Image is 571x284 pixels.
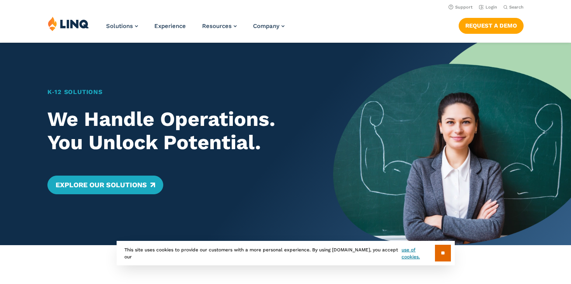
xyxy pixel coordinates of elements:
[459,16,524,33] nav: Button Navigation
[117,241,455,265] div: This site uses cookies to provide our customers with a more personal experience. By using [DOMAIN...
[253,23,279,30] span: Company
[449,5,473,10] a: Support
[47,176,163,194] a: Explore Our Solutions
[48,16,89,31] img: LINQ | K‑12 Software
[154,23,186,30] a: Experience
[402,246,435,260] a: use of cookies.
[47,87,310,97] h1: K‑12 Solutions
[106,16,285,42] nav: Primary Navigation
[333,43,571,245] img: Home Banner
[202,23,232,30] span: Resources
[503,4,524,10] button: Open Search Bar
[509,5,524,10] span: Search
[459,18,524,33] a: Request a Demo
[47,108,310,154] h2: We Handle Operations. You Unlock Potential.
[202,23,237,30] a: Resources
[106,23,138,30] a: Solutions
[479,5,497,10] a: Login
[106,23,133,30] span: Solutions
[253,23,285,30] a: Company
